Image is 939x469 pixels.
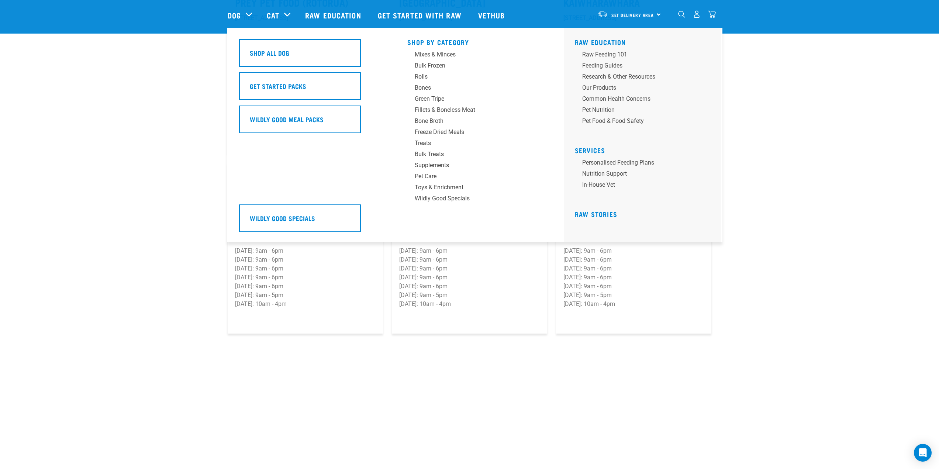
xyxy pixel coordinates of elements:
[407,117,548,128] a: Bone Broth
[399,246,540,255] p: [DATE]: 9am - 6pm
[914,444,932,462] div: Open Intercom Messenger
[239,106,379,139] a: Wildly Good Meal Packs
[407,106,548,117] a: Fillets & Boneless Meat
[582,72,697,81] div: Research & Other Resources
[575,61,715,72] a: Feeding Guides
[575,212,617,216] a: Raw Stories
[575,106,715,117] a: Pet Nutrition
[563,273,704,282] p: [DATE]: 9am - 6pm
[575,50,715,61] a: Raw Feeding 101
[407,50,548,61] a: Mixes & Minces
[415,72,530,81] div: Rolls
[407,72,548,83] a: Rolls
[678,11,685,18] img: home-icon-1@2x.png
[575,83,715,94] a: Our Products
[239,39,379,72] a: Shop All Dog
[415,50,530,59] div: Mixes & Minces
[582,94,697,103] div: Common Health Concerns
[415,183,530,192] div: Toys & Enrichment
[407,172,548,183] a: Pet Care
[235,300,376,308] p: [DATE]: 10am - 4pm
[575,180,715,192] a: In-house vet
[415,106,530,114] div: Fillets & Boneless Meat
[582,83,697,92] div: Our Products
[415,150,530,159] div: Bulk Treats
[399,282,540,291] p: [DATE]: 9am - 6pm
[575,72,715,83] a: Research & Other Resources
[407,83,548,94] a: Bones
[575,117,715,128] a: Pet Food & Food Safety
[407,183,548,194] a: Toys & Enrichment
[407,128,548,139] a: Freeze Dried Meals
[563,255,704,264] p: [DATE]: 9am - 6pm
[399,300,540,308] p: [DATE]: 10am - 4pm
[235,291,376,300] p: [DATE]: 9am - 5pm
[267,10,279,21] a: Cat
[250,213,315,223] h5: Wildly Good Specials
[563,282,704,291] p: [DATE]: 9am - 6pm
[298,0,370,30] a: Raw Education
[693,10,701,18] img: user.png
[399,291,540,300] p: [DATE]: 9am - 5pm
[598,11,608,17] img: van-moving.png
[415,117,530,125] div: Bone Broth
[415,172,530,181] div: Pet Care
[582,61,697,70] div: Feeding Guides
[575,169,715,180] a: Nutrition Support
[415,128,530,137] div: Freeze Dried Meals
[399,273,540,282] p: [DATE]: 9am - 6pm
[407,161,548,172] a: Supplements
[575,40,626,44] a: Raw Education
[235,255,376,264] p: [DATE]: 9am - 6pm
[235,264,376,273] p: [DATE]: 9am - 6pm
[399,255,540,264] p: [DATE]: 9am - 6pm
[415,83,530,92] div: Bones
[415,194,530,203] div: Wildly Good Specials
[582,106,697,114] div: Pet Nutrition
[563,291,704,300] p: [DATE]: 9am - 5pm
[563,264,704,273] p: [DATE]: 9am - 6pm
[563,246,704,255] p: [DATE]: 9am - 6pm
[250,114,324,124] h5: Wildly Good Meal Packs
[407,194,548,205] a: Wildly Good Specials
[563,300,704,308] p: [DATE]: 10am - 4pm
[407,38,548,44] h5: Shop By Category
[407,94,548,106] a: Green Tripe
[235,282,376,291] p: [DATE]: 9am - 6pm
[239,72,379,106] a: Get Started Packs
[239,204,379,238] a: Wildly Good Specials
[370,0,471,30] a: Get started with Raw
[611,14,654,16] span: Set Delivery Area
[235,273,376,282] p: [DATE]: 9am - 6pm
[399,264,540,273] p: [DATE]: 9am - 6pm
[415,161,530,170] div: Supplements
[407,61,548,72] a: Bulk Frozen
[471,0,514,30] a: Vethub
[582,50,697,59] div: Raw Feeding 101
[708,10,716,18] img: home-icon@2x.png
[407,139,548,150] a: Treats
[250,81,306,91] h5: Get Started Packs
[235,246,376,255] p: [DATE]: 9am - 6pm
[582,117,697,125] div: Pet Food & Food Safety
[407,150,548,161] a: Bulk Treats
[575,158,715,169] a: Personalised Feeding Plans
[228,10,241,21] a: Dog
[250,48,289,58] h5: Shop All Dog
[415,61,530,70] div: Bulk Frozen
[415,94,530,103] div: Green Tripe
[575,146,715,152] h5: Services
[415,139,530,148] div: Treats
[575,94,715,106] a: Common Health Concerns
